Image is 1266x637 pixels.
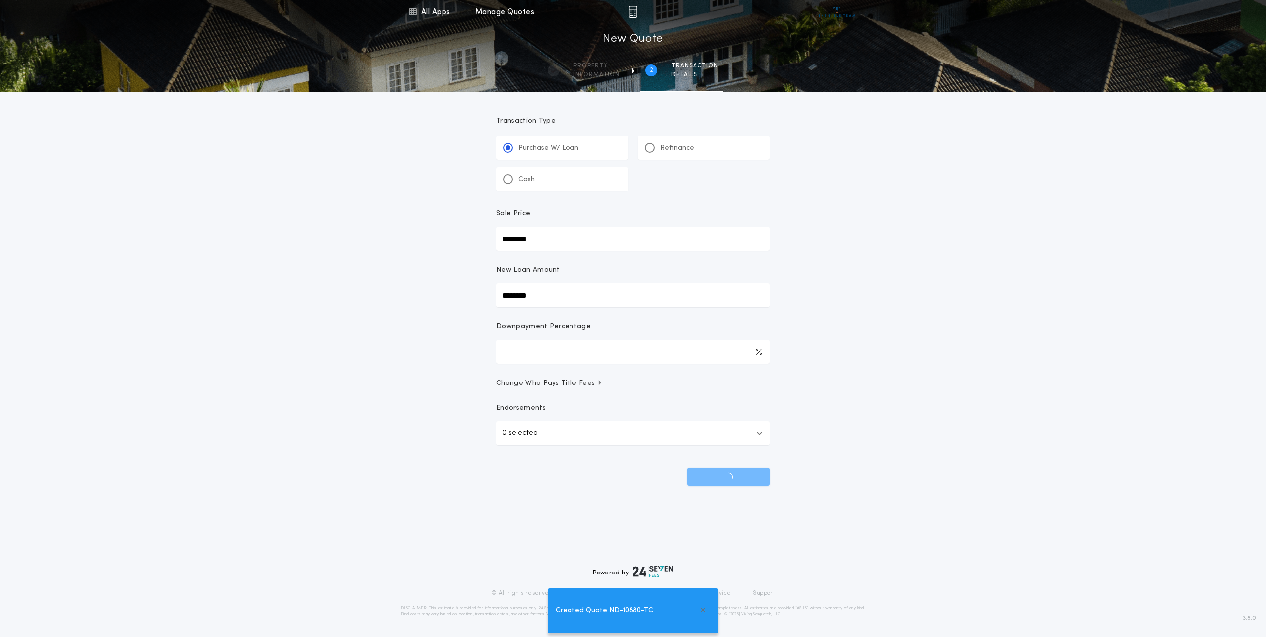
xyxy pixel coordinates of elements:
img: img [628,6,637,18]
h2: 2 [650,66,653,74]
p: 0 selected [502,427,538,439]
p: Downpayment Percentage [496,322,591,332]
span: Transaction [671,62,718,70]
span: information [573,71,620,79]
p: Cash [518,175,535,185]
input: Downpayment Percentage [496,340,770,364]
span: Created Quote ND-10880-TC [556,605,653,616]
h1: New Quote [603,31,663,47]
span: Property [573,62,620,70]
input: Sale Price [496,227,770,251]
img: vs-icon [819,7,856,17]
p: New Loan Amount [496,265,560,275]
button: Change Who Pays Title Fees [496,379,770,388]
p: Sale Price [496,209,530,219]
input: New Loan Amount [496,283,770,307]
button: 0 selected [496,421,770,445]
img: logo [633,566,673,577]
p: Purchase W/ Loan [518,143,578,153]
span: Change Who Pays Title Fees [496,379,603,388]
p: Transaction Type [496,116,770,126]
p: Endorsements [496,403,770,413]
p: Refinance [660,143,694,153]
div: Powered by [593,566,673,577]
span: details [671,71,718,79]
